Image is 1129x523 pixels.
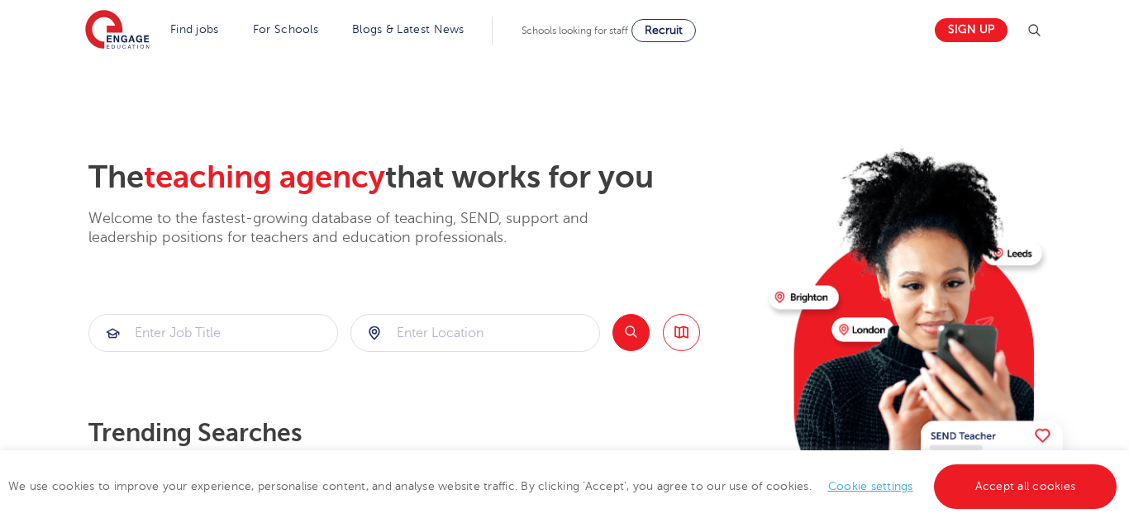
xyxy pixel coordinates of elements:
[522,25,628,36] span: Schools looking for staff
[645,24,683,36] span: Recruit
[350,314,600,352] div: Submit
[88,418,755,448] p: Trending searches
[88,314,338,352] div: Submit
[89,315,337,351] input: Submit
[935,18,1008,42] a: Sign up
[253,23,318,36] a: For Schools
[612,314,650,351] button: Search
[351,315,599,351] input: Submit
[170,23,219,36] a: Find jobs
[352,23,464,36] a: Blogs & Latest News
[88,159,755,197] h2: The that works for you
[144,159,385,195] span: teaching agency
[631,19,696,42] a: Recruit
[828,480,913,492] a: Cookie settings
[85,10,150,51] img: Engage Education
[88,209,634,248] p: Welcome to the fastest-growing database of teaching, SEND, support and leadership positions for t...
[934,464,1117,509] a: Accept all cookies
[8,480,1121,492] span: We use cookies to improve your experience, personalise content, and analyse website traffic. By c...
